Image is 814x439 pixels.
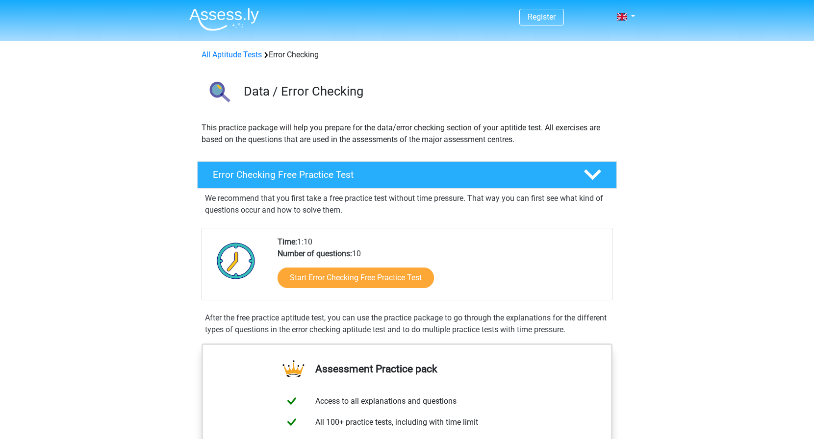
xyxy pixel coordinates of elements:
p: This practice package will help you prepare for the data/error checking section of your aptitide ... [202,122,612,146]
p: We recommend that you first take a free practice test without time pressure. That way you can fir... [205,193,609,216]
b: Number of questions: [278,249,352,258]
h4: Error Checking Free Practice Test [213,169,568,180]
b: Time: [278,237,297,246]
a: Error Checking Free Practice Test [193,161,621,189]
img: Clock [211,236,261,285]
a: Register [528,12,556,22]
a: All Aptitude Tests [202,50,262,59]
h3: Data / Error Checking [244,84,609,99]
div: Error Checking [198,49,616,61]
a: Start Error Checking Free Practice Test [278,268,434,288]
div: After the free practice aptitude test, you can use the practice package to go through the explana... [201,312,613,336]
img: Assessly [189,8,259,31]
img: error checking [198,73,239,114]
div: 1:10 10 [270,236,612,300]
